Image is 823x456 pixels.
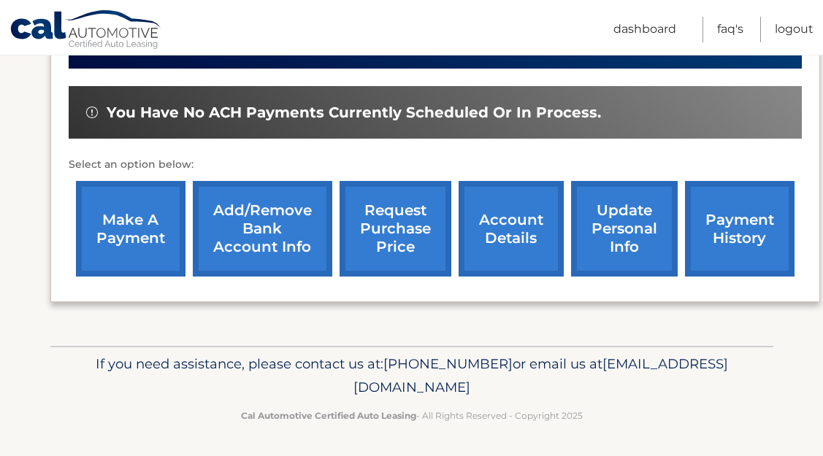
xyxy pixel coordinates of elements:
[241,410,416,421] strong: Cal Automotive Certified Auto Leasing
[340,181,451,277] a: request purchase price
[571,181,678,277] a: update personal info
[383,355,513,372] span: [PHONE_NUMBER]
[60,408,764,423] p: - All Rights Reserved - Copyright 2025
[613,17,676,42] a: Dashboard
[60,352,764,399] p: If you need assistance, please contact us at: or email us at
[76,181,185,277] a: make a payment
[107,104,601,122] span: You have no ACH payments currently scheduled or in process.
[353,355,728,395] span: [EMAIL_ADDRESS][DOMAIN_NAME]
[717,17,743,42] a: FAQ's
[193,181,332,277] a: Add/Remove bank account info
[775,17,814,42] a: Logout
[459,181,564,277] a: account details
[86,107,98,118] img: alert-white.svg
[9,9,163,52] a: Cal Automotive
[69,156,802,174] p: Select an option below:
[685,181,795,277] a: payment history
